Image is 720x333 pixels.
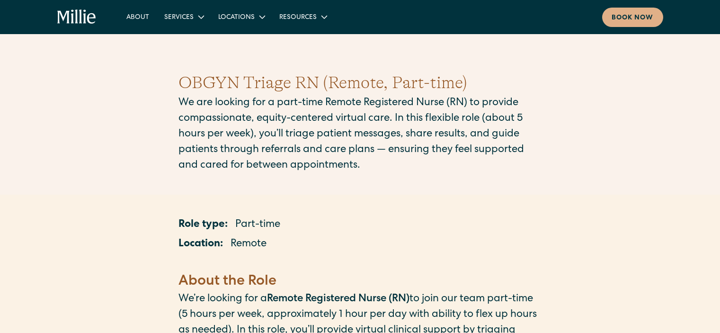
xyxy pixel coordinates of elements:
[231,237,267,252] p: Remote
[157,9,211,25] div: Services
[178,70,542,96] h1: OBGYN Triage RN (Remote, Part-time)
[612,13,654,23] div: Book now
[119,9,157,25] a: About
[267,294,409,305] strong: Remote Registered Nurse (RN)
[211,9,272,25] div: Locations
[272,9,334,25] div: Resources
[164,13,194,23] div: Services
[178,237,223,252] p: Location:
[178,275,276,289] strong: About the Role
[602,8,663,27] a: Book now
[218,13,255,23] div: Locations
[235,217,280,233] p: Part-time
[279,13,317,23] div: Resources
[178,96,542,174] p: We are looking for a part-time Remote Registered Nurse (RN) to provide compassionate, equity-cent...
[178,217,228,233] p: Role type:
[57,9,97,25] a: home
[178,256,542,272] p: ‍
